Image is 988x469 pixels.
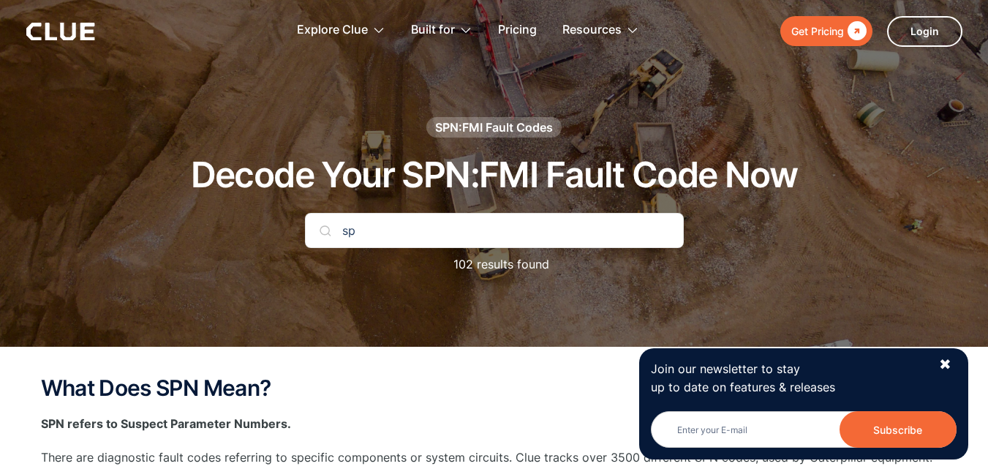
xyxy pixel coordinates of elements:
[411,7,455,53] div: Built for
[297,7,368,53] div: Explore Clue
[41,376,948,400] h2: What Does SPN Mean?
[562,7,639,53] div: Resources
[844,22,867,40] div: 
[651,411,957,448] form: Newsletter
[887,16,962,47] a: Login
[305,213,684,248] input: Search Your Code...
[651,411,957,448] input: Enter your E-mail
[41,449,948,467] p: There are diagnostic fault codes referring to specific components or system circuits. Clue tracks...
[411,7,472,53] div: Built for
[498,7,537,53] a: Pricing
[939,356,951,374] div: ✖
[840,411,957,448] input: Subscribe
[41,416,291,431] strong: SPN refers to Suspect Parameter Numbers.
[780,16,872,46] a: Get Pricing
[439,255,549,274] p: 102 results found
[562,7,622,53] div: Resources
[191,156,798,195] h1: Decode Your SPN:FMI Fault Code Now
[651,360,926,397] p: Join our newsletter to stay up to date on features & releases
[297,7,385,53] div: Explore Clue
[435,119,553,135] div: SPN:FMI Fault Codes
[791,22,844,40] div: Get Pricing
